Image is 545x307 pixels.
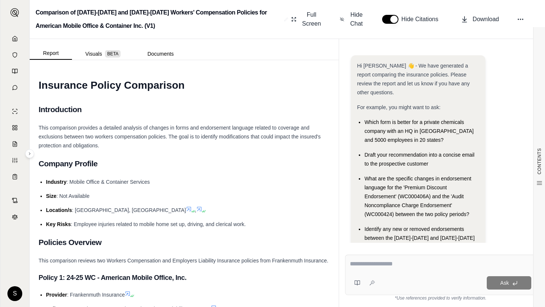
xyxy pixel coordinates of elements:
[46,221,71,227] span: Key Risks
[473,15,499,24] span: Download
[39,271,330,284] h3: Policy 1: 24-25 WC - American Mobile Office, Inc.
[5,153,25,168] a: Custom Report
[5,104,25,119] a: Single Policy
[46,207,72,213] span: Location/s
[364,119,473,143] span: Which form is better for a private chemicals company with an HQ in [GEOGRAPHIC_DATA] and 5000 emp...
[72,207,186,213] span: : [GEOGRAPHIC_DATA], [GEOGRAPHIC_DATA]
[105,50,121,58] span: BETA
[36,6,281,33] h2: Comparison of [DATE]-[DATE] and [DATE]-[DATE] Workers' Compensation Policies for American Mobile ...
[67,292,125,298] span: : Frankenmuth Insurance
[30,47,72,60] button: Report
[71,221,246,227] span: : Employee injuries related to mobile home set up, driving, and clerical work.
[39,102,330,117] h2: Introduction
[500,280,509,286] span: Ask
[195,207,196,213] span: ,
[357,63,470,95] span: Hi [PERSON_NAME] 👋 - We have generated a report comparing the insurance policies. Please review t...
[5,193,25,208] a: Contract Analysis
[536,148,542,174] span: CONTENTS
[25,149,34,158] button: Expand sidebar
[5,31,25,46] a: Home
[39,125,321,148] span: This comparison provides a detailed analysis of changes in forms and endorsement language related...
[5,120,25,135] a: Policy Comparisons
[39,258,328,264] span: This comparison reviews two Workers Compensation and Employers Liability Insurance policies from ...
[458,12,502,27] button: Download
[5,169,25,184] a: Coverage Table
[39,235,330,250] h2: Policies Overview
[5,48,25,62] a: Documents Vault
[5,64,25,79] a: Prompt Library
[364,176,471,217] span: What are the specific changes in endorsement language for the 'Premium Discount Endorsement' (WC0...
[7,5,22,20] button: Expand sidebar
[357,104,440,110] span: For example, you might want to ask:
[72,48,134,60] button: Visuals
[46,292,67,298] span: Provider
[134,48,187,60] button: Documents
[5,80,25,95] a: Chat
[301,10,322,28] span: Full Screen
[5,209,25,224] a: Legal Search Engine
[401,15,443,24] span: Hide Citations
[10,8,19,17] img: Expand sidebar
[364,152,474,167] span: Draft your recommendation into a concise email to the prospective customer
[46,179,66,185] span: Industry
[56,193,89,199] span: : Not Available
[7,286,22,301] div: S
[349,10,364,28] span: Hide Chat
[345,295,536,301] div: *Use references provided to verify information.
[46,193,56,199] span: Size
[337,7,367,31] button: Hide Chat
[364,226,478,259] span: Identify any new or removed endorsements between the [DATE]-[DATE] and [DATE]-[DATE] Workers' Com...
[487,276,531,290] button: Ask
[288,7,325,31] button: Full Screen
[66,179,150,185] span: : Mobile Office & Container Services
[5,137,25,151] a: Claim Coverage
[39,75,330,96] h1: Insurance Policy Comparison
[39,156,330,172] h2: Company Profile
